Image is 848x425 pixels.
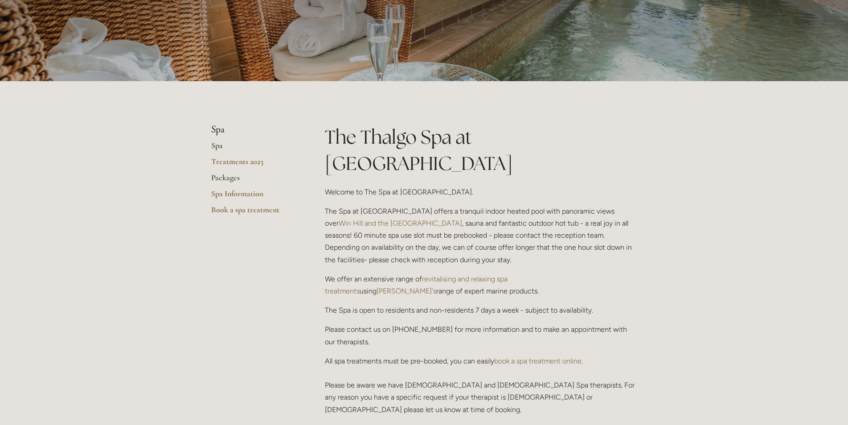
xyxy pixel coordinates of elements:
[325,304,637,316] p: The Spa is open to residents and non-residents 7 days a week - subject to availability.
[211,124,296,136] li: Spa
[211,205,296,221] a: Book a spa treatment
[339,219,462,227] a: Win Hill and the [GEOGRAPHIC_DATA]
[377,287,436,295] a: [PERSON_NAME]'s
[494,357,582,365] a: book a spa treatment online
[325,124,637,177] h1: The Thalgo Spa at [GEOGRAPHIC_DATA]
[325,186,637,198] p: Welcome to The Spa at [GEOGRAPHIC_DATA].
[325,273,637,297] p: We offer an extensive range of using range of expert marine products.
[325,355,637,416] p: All spa treatments must be pre-booked, you can easily . Please be aware we have [DEMOGRAPHIC_DATA...
[211,157,296,173] a: Treatments 2025
[211,189,296,205] a: Spa Information
[325,323,637,347] p: Please contact us on [PHONE_NUMBER] for more information and to make an appointment with our ther...
[211,173,296,189] a: Packages
[325,205,637,266] p: The Spa at [GEOGRAPHIC_DATA] offers a tranquil indoor heated pool with panoramic views over , sau...
[211,140,296,157] a: Spa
